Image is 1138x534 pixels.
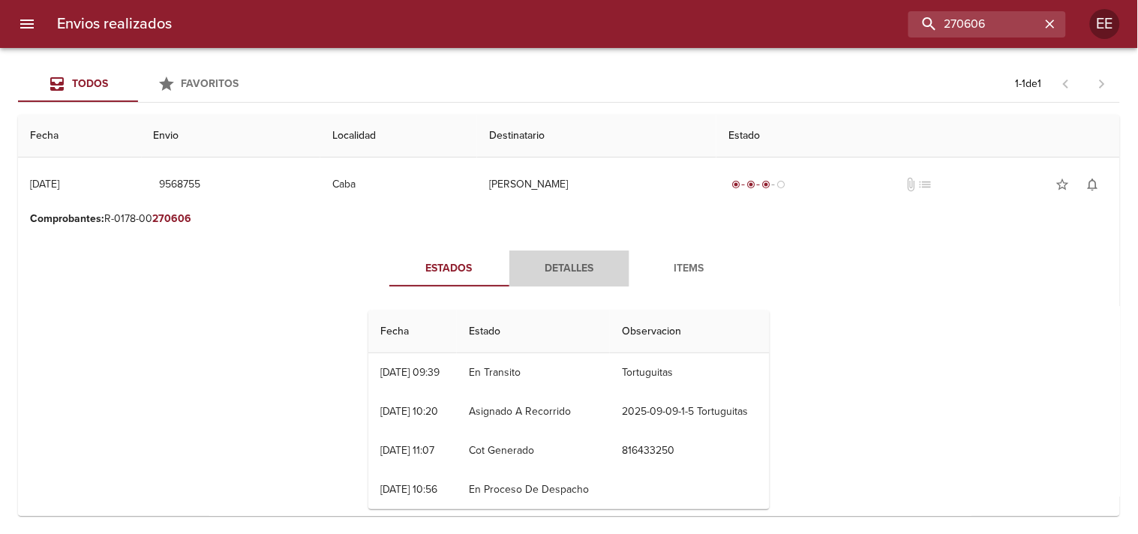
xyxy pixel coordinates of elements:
th: Estado [716,115,1120,157]
div: En viaje [728,177,788,192]
span: radio_button_unchecked [776,180,785,189]
table: Tabla de seguimiento [368,310,770,509]
td: [PERSON_NAME] [477,157,716,211]
div: Abrir información de usuario [1090,9,1120,39]
span: Detalles [518,259,620,278]
span: radio_button_checked [731,180,740,189]
th: Observacion [610,310,770,353]
h6: Envios realizados [57,12,172,36]
div: [DATE] 11:07 [380,444,434,457]
p: R-0178-00 [30,211,1108,226]
div: [DATE] 10:56 [380,483,437,496]
th: Fecha [368,310,457,353]
td: En Proceso De Despacho [457,470,610,509]
span: notifications_none [1085,177,1100,192]
button: Agregar a favoritos [1048,169,1078,199]
div: [DATE] 10:20 [380,405,438,418]
span: radio_button_checked [761,180,770,189]
div: EE [1090,9,1120,39]
span: 9568755 [160,175,201,194]
span: Items [638,259,740,278]
th: Envio [142,115,321,157]
td: Caba [320,157,477,211]
button: menu [9,6,45,42]
td: Asignado A Recorrido [457,392,610,431]
div: Tabs detalle de guia [389,250,749,286]
td: 816433250 [610,431,770,470]
td: En Transito [457,353,610,392]
td: 2025-09-09-1-5 Tortuguitas [610,392,770,431]
span: No tiene pedido asociado [918,177,933,192]
span: Favoritos [182,77,239,90]
div: [DATE] 09:39 [380,366,440,379]
button: 9568755 [154,171,207,199]
p: 1 - 1 de 1 [1016,76,1042,91]
th: Localidad [320,115,477,157]
span: radio_button_checked [746,180,755,189]
div: [DATE] [30,178,59,190]
th: Fecha [18,115,142,157]
div: Tabs Envios [18,66,258,102]
span: Estados [398,259,500,278]
th: Estado [457,310,610,353]
span: No tiene documentos adjuntos [903,177,918,192]
b: Comprobantes : [30,212,104,225]
th: Destinatario [477,115,716,157]
button: Activar notificaciones [1078,169,1108,199]
td: Cot Generado [457,431,610,470]
input: buscar [908,11,1040,37]
span: Todos [72,77,108,90]
td: Tortuguitas [610,353,770,392]
span: star_border [1055,177,1070,192]
em: 270606 [152,212,191,225]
